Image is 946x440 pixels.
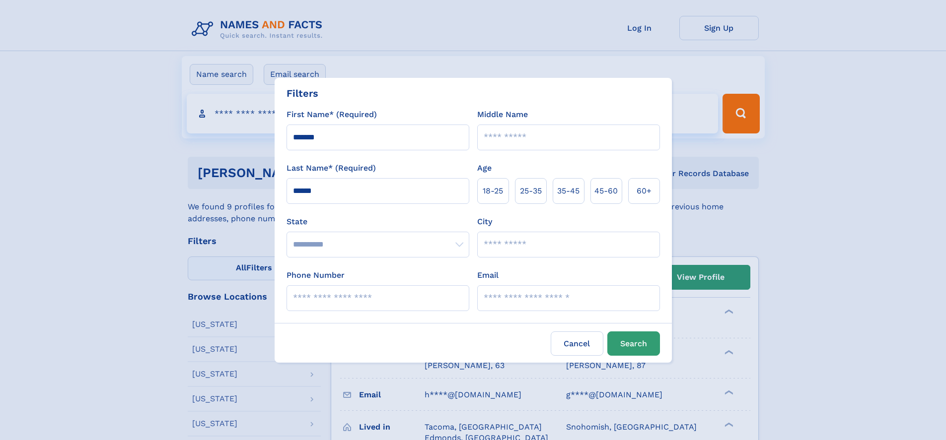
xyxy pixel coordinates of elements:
[287,269,345,281] label: Phone Number
[607,331,660,356] button: Search
[287,86,318,101] div: Filters
[520,185,542,197] span: 25‑35
[287,216,469,228] label: State
[287,109,377,121] label: First Name* (Required)
[477,269,499,281] label: Email
[483,185,503,197] span: 18‑25
[551,331,603,356] label: Cancel
[557,185,580,197] span: 35‑45
[287,162,376,174] label: Last Name* (Required)
[637,185,652,197] span: 60+
[477,109,528,121] label: Middle Name
[477,216,492,228] label: City
[477,162,492,174] label: Age
[594,185,618,197] span: 45‑60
